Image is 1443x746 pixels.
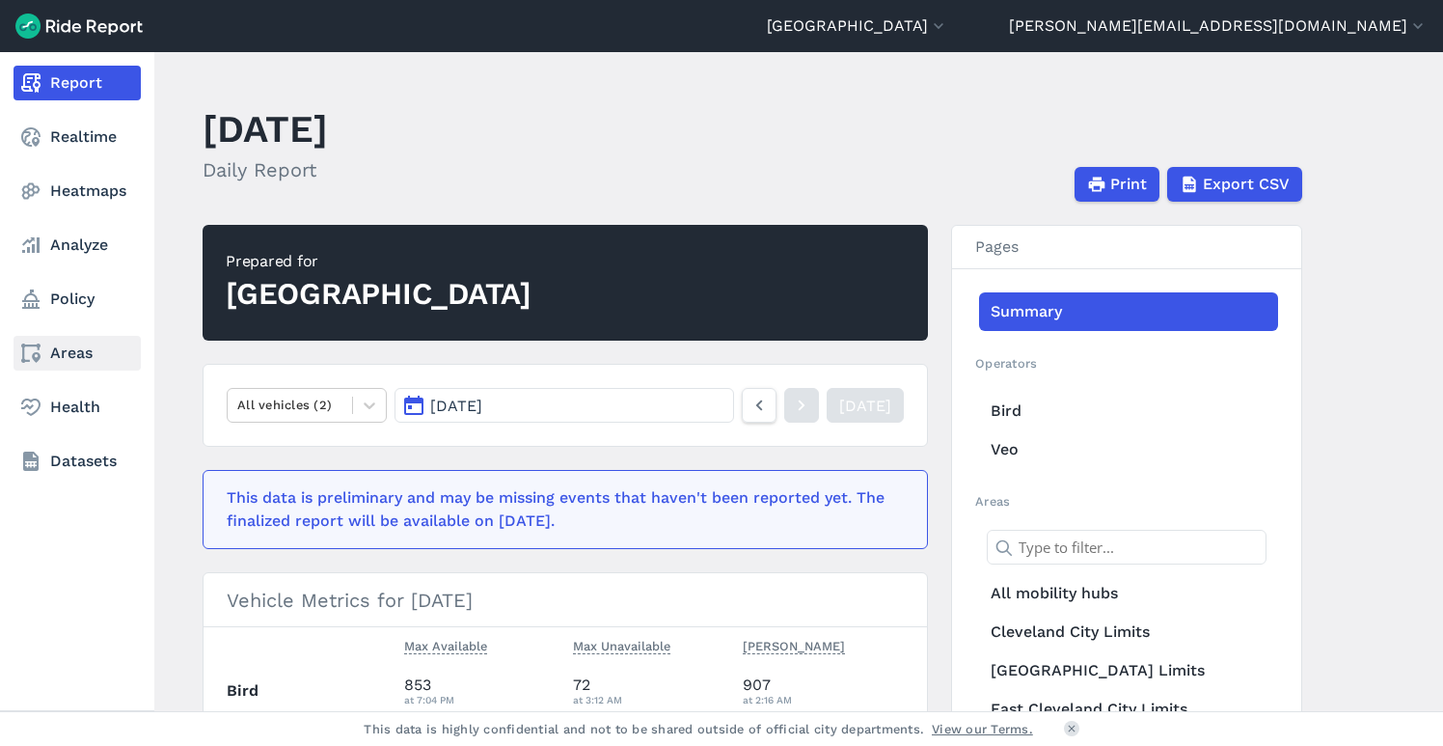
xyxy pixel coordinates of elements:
[1167,167,1302,202] button: Export CSV
[767,14,948,38] button: [GEOGRAPHIC_DATA]
[14,282,141,317] a: Policy
[14,174,141,208] a: Heatmaps
[975,492,1278,511] h2: Areas
[743,635,845,658] button: [PERSON_NAME]
[227,665,396,718] th: Bird
[743,635,845,654] span: [PERSON_NAME]
[743,674,905,708] div: 907
[1009,14,1428,38] button: [PERSON_NAME][EMAIL_ADDRESS][DOMAIN_NAME]
[743,691,905,708] div: at 2:16 AM
[227,486,892,533] div: This data is preliminary and may be missing events that haven't been reported yet. The finalized ...
[979,430,1278,469] a: Veo
[404,635,487,654] span: Max Available
[573,674,727,708] div: 72
[14,66,141,100] a: Report
[827,388,904,423] a: [DATE]
[1075,167,1159,202] button: Print
[430,397,482,415] span: [DATE]
[573,635,670,654] span: Max Unavailable
[952,226,1301,269] h3: Pages
[14,444,141,479] a: Datasets
[14,228,141,262] a: Analyze
[979,392,1278,430] a: Bird
[15,14,143,39] img: Ride Report
[573,635,670,658] button: Max Unavailable
[204,573,927,627] h3: Vehicle Metrics for [DATE]
[979,690,1278,729] a: East Cleveland City Limits
[226,250,531,273] div: Prepared for
[404,635,487,658] button: Max Available
[203,102,328,155] h1: [DATE]
[14,390,141,425] a: Health
[1203,173,1290,196] span: Export CSV
[979,651,1278,690] a: [GEOGRAPHIC_DATA] Limits
[573,691,727,708] div: at 3:12 AM
[203,155,328,184] h2: Daily Report
[932,720,1033,738] a: View our Terms.
[14,120,141,154] a: Realtime
[1110,173,1147,196] span: Print
[404,691,558,708] div: at 7:04 PM
[987,530,1266,565] input: Type to filter...
[395,388,734,423] button: [DATE]
[979,292,1278,331] a: Summary
[404,674,558,708] div: 853
[979,574,1278,613] a: All mobility hubs
[979,613,1278,651] a: Cleveland City Limits
[975,354,1278,373] h2: Operators
[14,336,141,371] a: Areas
[226,273,531,316] div: [GEOGRAPHIC_DATA]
